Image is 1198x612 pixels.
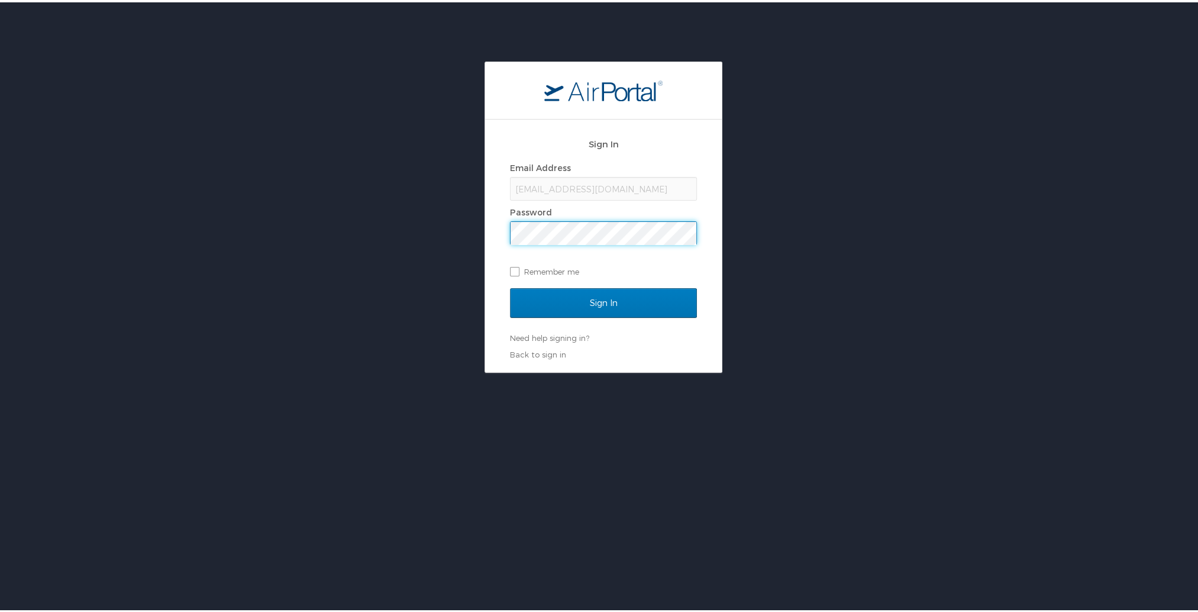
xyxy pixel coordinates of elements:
label: Email Address [510,160,571,170]
input: Sign In [510,286,697,315]
h2: Sign In [510,135,697,149]
label: Remember me [510,260,697,278]
a: Back to sign in [510,347,566,357]
a: Need help signing in? [510,331,589,340]
label: Password [510,205,552,215]
img: logo [544,78,663,99]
